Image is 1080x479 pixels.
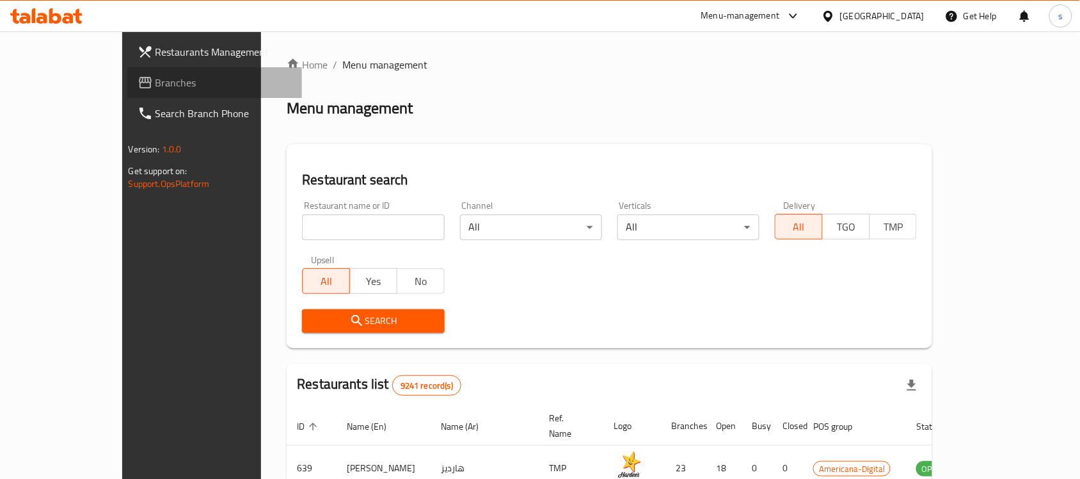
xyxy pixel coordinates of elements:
span: Status [916,419,958,434]
span: 9241 record(s) [393,380,461,392]
span: TMP [875,218,912,236]
th: Logo [603,407,661,446]
a: Support.OpsPlatform [129,175,210,192]
span: 1.0.0 [162,141,182,158]
div: [GEOGRAPHIC_DATA] [840,9,925,23]
span: Branches [155,75,292,90]
button: No [397,268,445,294]
span: Restaurants Management [155,44,292,60]
span: Search [312,313,434,329]
a: Restaurants Management [127,37,303,67]
span: Get support on: [129,163,187,179]
button: TMP [870,214,917,239]
li: / [333,57,337,72]
a: Search Branch Phone [127,98,303,129]
span: All [308,272,345,291]
nav: breadcrumb [287,57,932,72]
h2: Restaurant search [302,170,917,190]
a: Branches [127,67,303,98]
div: All [460,215,602,240]
div: Total records count [392,375,461,396]
th: Busy [742,407,772,446]
h2: Menu management [287,98,413,118]
th: Branches [661,407,706,446]
label: Delivery [784,201,816,210]
button: Search [302,309,444,333]
span: No [402,272,440,291]
span: OPEN [916,462,948,476]
div: Menu-management [701,8,780,24]
div: All [617,215,759,240]
th: Closed [772,407,803,446]
th: Open [706,407,742,446]
button: All [302,268,350,294]
span: TGO [828,218,865,236]
span: Search Branch Phone [155,106,292,121]
div: Export file [896,370,927,401]
span: All [781,218,818,236]
span: Menu management [342,57,427,72]
a: Home [287,57,328,72]
button: Yes [349,268,397,294]
button: TGO [822,214,870,239]
span: Americana-Digital [814,462,890,476]
span: s [1058,9,1063,23]
span: ID [297,419,321,434]
span: Name (Ar) [441,419,495,434]
span: Name (En) [347,419,403,434]
span: POS group [813,419,869,434]
input: Search for restaurant name or ID.. [302,215,444,240]
span: Ref. Name [549,410,588,441]
button: All [775,214,823,239]
span: Version: [129,141,160,158]
label: Upsell [311,256,335,264]
h2: Restaurants list [297,375,461,396]
span: Yes [355,272,392,291]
